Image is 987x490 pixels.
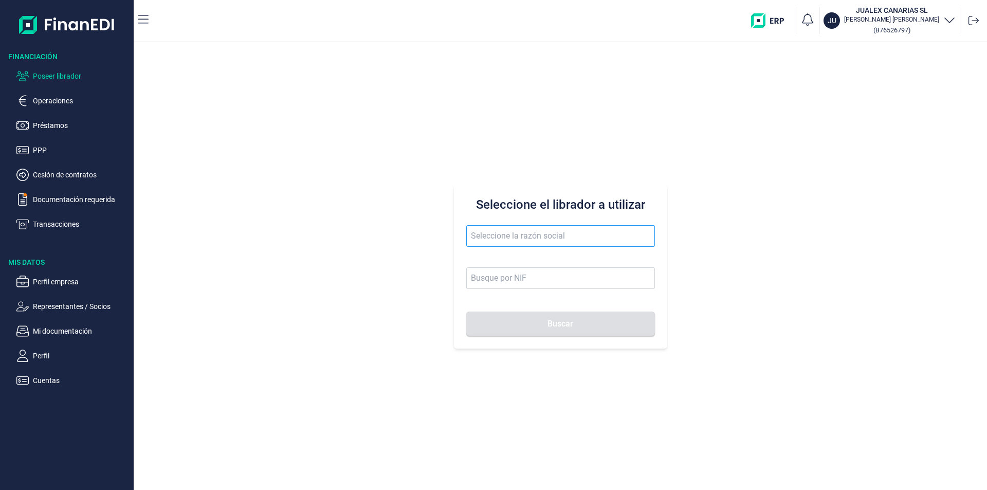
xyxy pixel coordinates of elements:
button: Perfil empresa [16,276,130,288]
button: JUJUALEX CANARIAS SL[PERSON_NAME] [PERSON_NAME](B76526797) [824,5,956,36]
p: Documentación requerida [33,193,130,206]
img: erp [751,13,792,28]
p: Préstamos [33,119,130,132]
img: Logo de aplicación [19,8,115,41]
button: Operaciones [16,95,130,107]
input: Seleccione la razón social [466,225,655,247]
span: Buscar [547,320,573,328]
button: Mi documentación [16,325,130,337]
p: Operaciones [33,95,130,107]
p: [PERSON_NAME] [PERSON_NAME] [844,15,939,24]
p: Perfil empresa [33,276,130,288]
p: Mi documentación [33,325,130,337]
p: PPP [33,144,130,156]
button: Perfil [16,350,130,362]
button: Préstamos [16,119,130,132]
button: Buscar [466,312,655,336]
h3: Seleccione el librador a utilizar [466,196,655,213]
p: Representantes / Socios [33,300,130,313]
p: Perfil [33,350,130,362]
button: Poseer librador [16,70,130,82]
button: Transacciones [16,218,130,230]
h3: JUALEX CANARIAS SL [844,5,939,15]
p: Cuentas [33,374,130,387]
button: PPP [16,144,130,156]
small: Copiar cif [873,26,910,34]
button: Representantes / Socios [16,300,130,313]
p: JU [828,15,836,26]
p: Poseer librador [33,70,130,82]
button: Cesión de contratos [16,169,130,181]
input: Busque por NIF [466,267,655,289]
button: Cuentas [16,374,130,387]
button: Documentación requerida [16,193,130,206]
p: Cesión de contratos [33,169,130,181]
p: Transacciones [33,218,130,230]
